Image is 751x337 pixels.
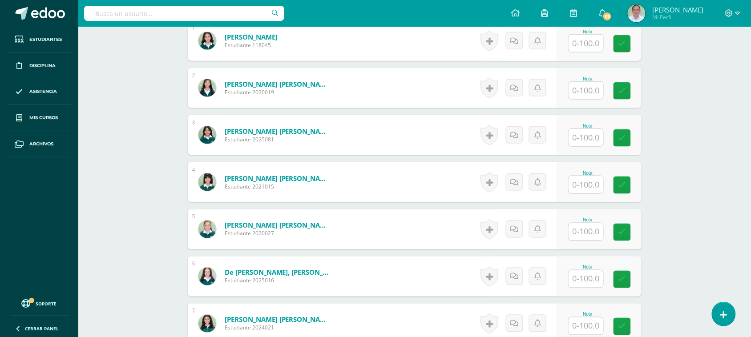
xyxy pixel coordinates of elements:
[652,5,703,14] span: [PERSON_NAME]
[568,124,607,128] div: Nota
[198,315,216,333] img: 6c466794625e080c437f9c6a80639155.png
[225,183,331,190] span: Estudiante 2021015
[225,32,278,41] a: [PERSON_NAME]
[568,312,607,317] div: Nota
[225,230,331,237] span: Estudiante 2020027
[568,29,607,34] div: Nota
[198,173,216,191] img: fcc16c349dd16362a8ee5b33d221247f.png
[225,80,331,88] a: [PERSON_NAME] [PERSON_NAME]
[225,324,331,332] span: Estudiante 2024021
[652,13,703,21] span: Mi Perfil
[569,129,603,146] input: 0-100.0
[11,297,68,309] a: Soporte
[569,270,603,288] input: 0-100.0
[225,88,331,96] span: Estudiante 2020019
[569,317,603,335] input: 0-100.0
[7,105,71,131] a: Mis cursos
[569,176,603,193] input: 0-100.0
[29,62,56,69] span: Disciplina
[198,221,216,238] img: c1ae8f59422f7e16814a4c51f980fa0c.png
[225,315,331,324] a: [PERSON_NAME] [PERSON_NAME]
[225,41,278,49] span: Estudiante 118045
[568,265,607,270] div: Nota
[225,174,331,183] a: [PERSON_NAME] [PERSON_NAME]
[225,277,331,285] span: Estudiante 2025016
[29,140,53,148] span: Archivos
[225,136,331,143] span: Estudiante 2025081
[225,221,331,230] a: [PERSON_NAME] [PERSON_NAME]
[568,218,607,223] div: Nota
[569,82,603,99] input: 0-100.0
[7,79,71,105] a: Asistencia
[198,126,216,144] img: d066d74ed1415ada3c4d9169136d4341.png
[225,268,331,277] a: de [PERSON_NAME], [PERSON_NAME]
[225,127,331,136] a: [PERSON_NAME] [PERSON_NAME], [PERSON_NAME]
[7,53,71,79] a: Disciplina
[198,79,216,97] img: bc886874d70a74588afe01983c46b1ea.png
[29,36,62,43] span: Estudiantes
[7,27,71,53] a: Estudiantes
[29,88,57,95] span: Asistencia
[568,76,607,81] div: Nota
[569,35,603,52] input: 0-100.0
[7,131,71,157] a: Archivos
[602,12,612,21] span: 63
[198,32,216,50] img: 3d32e0d728a6d5d0becd67057815e81f.png
[25,325,59,332] span: Cerrar panel
[36,301,57,307] span: Soporte
[198,268,216,285] img: c596467e7974766f19ceb527dbf14e60.png
[628,4,646,22] img: e2f18d5cfe6527f0f7c35a5cbf378eab.png
[84,6,284,21] input: Busca un usuario...
[29,114,58,121] span: Mis cursos
[569,223,603,241] input: 0-100.0
[568,171,607,176] div: Nota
